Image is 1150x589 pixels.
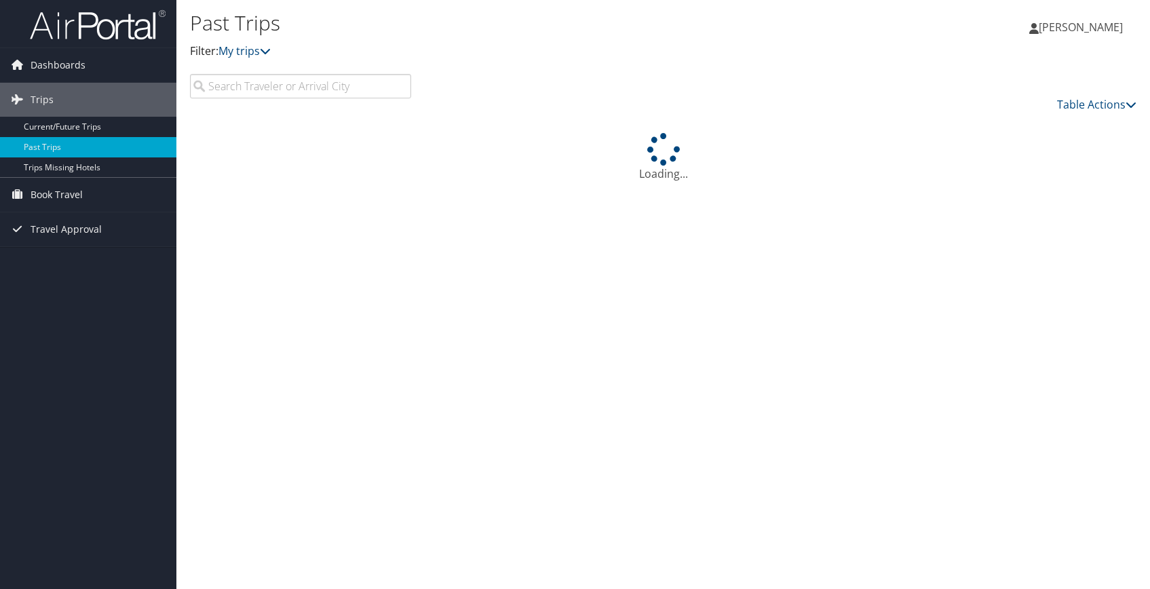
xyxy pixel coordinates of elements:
[31,83,54,117] span: Trips
[31,178,83,212] span: Book Travel
[1029,7,1136,47] a: [PERSON_NAME]
[1057,97,1136,112] a: Table Actions
[190,9,821,37] h1: Past Trips
[190,133,1136,182] div: Loading...
[31,48,85,82] span: Dashboards
[218,43,271,58] a: My trips
[190,74,411,98] input: Search Traveler or Arrival City
[190,43,821,60] p: Filter:
[31,212,102,246] span: Travel Approval
[30,9,166,41] img: airportal-logo.png
[1039,20,1123,35] span: [PERSON_NAME]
